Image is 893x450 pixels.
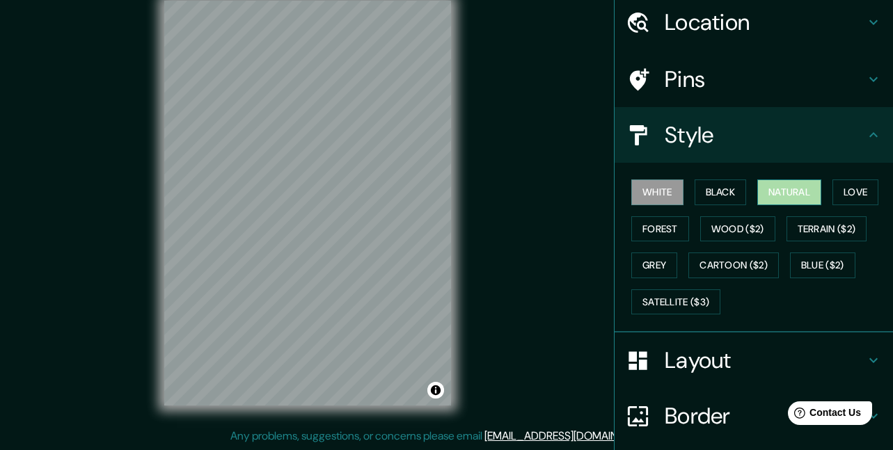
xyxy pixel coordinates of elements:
[615,388,893,444] div: Border
[631,179,683,205] button: White
[787,216,867,242] button: Terrain ($2)
[688,252,779,278] button: Cartoon ($2)
[665,65,865,93] h4: Pins
[665,8,865,36] h4: Location
[695,179,747,205] button: Black
[631,289,720,315] button: Satellite ($3)
[230,428,658,444] p: Any problems, suggestions, or concerns please email .
[615,51,893,107] div: Pins
[700,216,775,242] button: Wood ($2)
[615,332,893,388] div: Layout
[631,252,677,278] button: Grey
[164,1,451,405] canvas: Map
[631,216,689,242] button: Forest
[484,428,656,443] a: [EMAIL_ADDRESS][DOMAIN_NAME]
[757,179,821,205] button: Natural
[832,179,878,205] button: Love
[615,107,893,163] div: Style
[790,252,855,278] button: Blue ($2)
[427,382,444,399] button: Toggle attribution
[665,402,865,430] h4: Border
[665,346,865,374] h4: Layout
[665,121,865,149] h4: Style
[769,396,878,435] iframe: Help widget launcher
